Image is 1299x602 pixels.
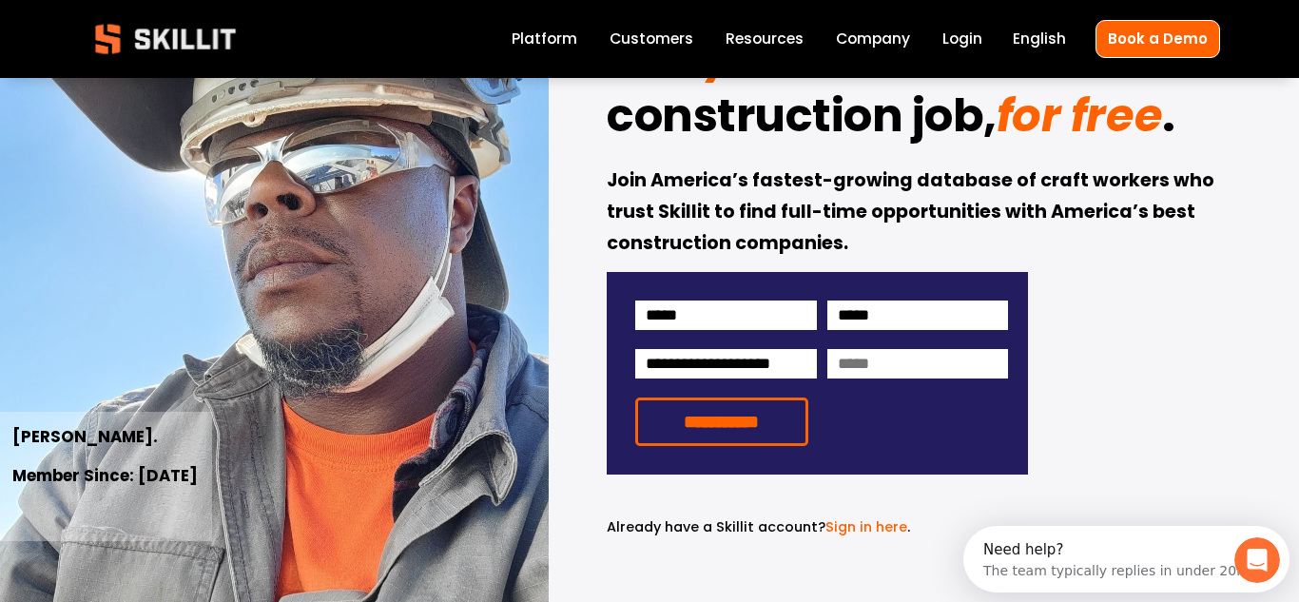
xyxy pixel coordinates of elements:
strong: [PERSON_NAME]. [12,424,158,452]
div: The team typically replies in under 20m [20,31,286,51]
strong: Find [607,20,705,98]
iframe: Intercom live chat [1234,537,1280,583]
p: . [607,516,1028,538]
div: Need help? [20,16,286,31]
strong: construction job, [607,81,997,159]
strong: Join America’s fastest-growing database of craft workers who trust Skillit to find full-time oppo... [607,166,1218,260]
a: Platform [512,27,577,52]
iframe: Intercom live chat discovery launcher [963,526,1289,592]
em: your dream [705,23,979,87]
span: English [1013,28,1066,49]
a: Company [836,27,910,52]
strong: . [1162,81,1175,159]
em: for free [997,84,1162,147]
div: language picker [1013,27,1066,52]
strong: Member Since: [DATE] [12,463,198,491]
span: Resources [726,28,804,49]
img: Skillit [79,10,252,68]
span: Already have a Skillit account? [607,517,825,536]
a: Login [942,27,982,52]
div: Open Intercom Messenger [8,8,342,60]
a: Sign in here [825,517,907,536]
a: Customers [610,27,693,52]
a: folder dropdown [726,27,804,52]
a: Book a Demo [1095,20,1220,57]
